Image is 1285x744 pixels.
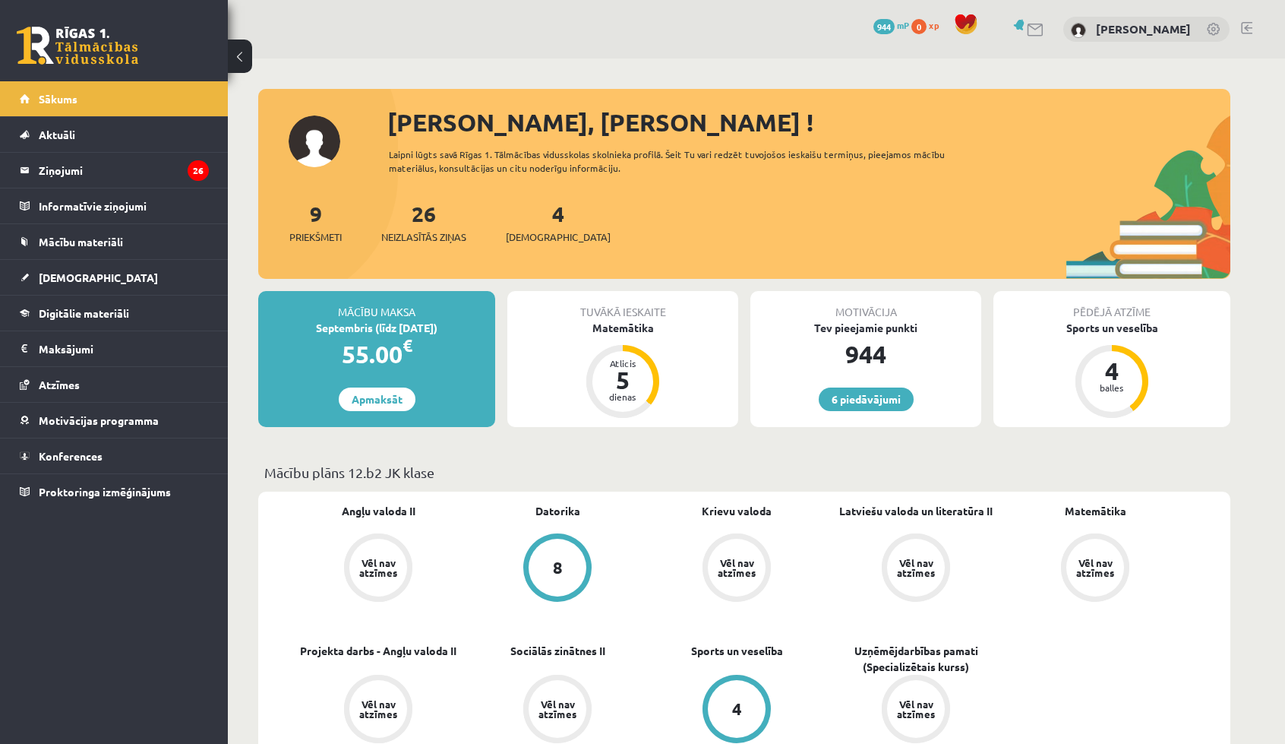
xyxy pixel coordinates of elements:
[506,230,611,245] span: [DEMOGRAPHIC_DATA]
[264,462,1224,483] p: Mācību plāns 12.b2 JK klase
[873,19,895,34] span: 944
[993,320,1230,336] div: Sports un veselība
[289,200,342,245] a: 9Priekšmeti
[691,643,783,659] a: Sports un veselība
[600,392,646,401] div: dienas
[39,306,129,320] span: Digitālie materiāli
[39,378,80,391] span: Atzīmes
[600,359,646,368] div: Atlicis
[39,188,209,223] legend: Informatīvie ziņojumi
[750,320,981,336] div: Tev pieejamie punkti
[895,699,937,719] div: Vēl nav atzīmes
[20,367,209,402] a: Atzīmes
[39,413,159,427] span: Motivācijas programma
[258,336,495,372] div: 55.00
[911,19,927,34] span: 0
[1006,533,1185,605] a: Vēl nav atzīmes
[506,200,611,245] a: 4[DEMOGRAPHIC_DATA]
[39,331,209,366] legend: Maksājumi
[39,271,158,284] span: [DEMOGRAPHIC_DATA]
[20,438,209,473] a: Konferences
[839,503,993,519] a: Latviešu valoda un literatūra II
[20,117,209,152] a: Aktuāli
[715,558,758,578] div: Vēl nav atzīmes
[507,320,738,420] a: Matemātika Atlicis 5 dienas
[39,92,77,106] span: Sākums
[1071,23,1086,38] img: Kristers Mežjānis
[826,533,1006,605] a: Vēl nav atzīmes
[911,19,946,31] a: 0 xp
[339,388,415,411] a: Apmaksāt
[1089,383,1135,392] div: balles
[732,701,742,717] div: 4
[929,19,939,31] span: xp
[702,503,772,519] a: Krievu valoda
[20,331,209,366] a: Maksājumi
[188,160,209,181] i: 26
[20,474,209,509] a: Proktoringa izmēģinājums
[39,235,123,249] span: Mācību materiāli
[357,558,399,578] div: Vēl nav atzīmes
[20,403,209,438] a: Motivācijas programma
[600,368,646,392] div: 5
[381,230,466,245] span: Neizlasītās ziņas
[17,27,138,65] a: Rīgas 1. Tālmācības vidusskola
[20,296,209,331] a: Digitālie materiāli
[507,291,738,320] div: Tuvākā ieskaite
[873,19,909,31] a: 944 mP
[819,388,914,411] a: 6 piedāvājumi
[1096,21,1191,36] a: [PERSON_NAME]
[39,449,103,463] span: Konferences
[1074,558,1116,578] div: Vēl nav atzīmes
[300,643,456,659] a: Projekta darbs - Angļu valoda II
[342,503,415,519] a: Angļu valoda II
[468,533,647,605] a: 8
[20,153,209,188] a: Ziņojumi26
[1089,359,1135,383] div: 4
[387,104,1230,141] div: [PERSON_NAME], [PERSON_NAME] !
[826,643,1006,675] a: Uzņēmējdarbības pamati (Specializētais kurss)
[535,503,580,519] a: Datorika
[750,336,981,372] div: 944
[20,81,209,116] a: Sākums
[1065,503,1126,519] a: Matemātika
[993,320,1230,420] a: Sports un veselība 4 balles
[507,320,738,336] div: Matemātika
[39,128,75,141] span: Aktuāli
[39,153,209,188] legend: Ziņojumi
[895,558,937,578] div: Vēl nav atzīmes
[389,147,972,175] div: Laipni lūgts savā Rīgas 1. Tālmācības vidusskolas skolnieka profilā. Šeit Tu vari redzēt tuvojošo...
[357,699,399,719] div: Vēl nav atzīmes
[993,291,1230,320] div: Pēdējā atzīme
[897,19,909,31] span: mP
[381,200,466,245] a: 26Neizlasītās ziņas
[258,291,495,320] div: Mācību maksa
[20,188,209,223] a: Informatīvie ziņojumi
[20,224,209,259] a: Mācību materiāli
[553,559,563,576] div: 8
[403,334,412,356] span: €
[258,320,495,336] div: Septembris (līdz [DATE])
[20,260,209,295] a: [DEMOGRAPHIC_DATA]
[289,230,342,245] span: Priekšmeti
[750,291,981,320] div: Motivācija
[647,533,826,605] a: Vēl nav atzīmes
[536,699,579,719] div: Vēl nav atzīmes
[510,643,605,659] a: Sociālās zinātnes II
[39,485,171,499] span: Proktoringa izmēģinājums
[289,533,468,605] a: Vēl nav atzīmes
